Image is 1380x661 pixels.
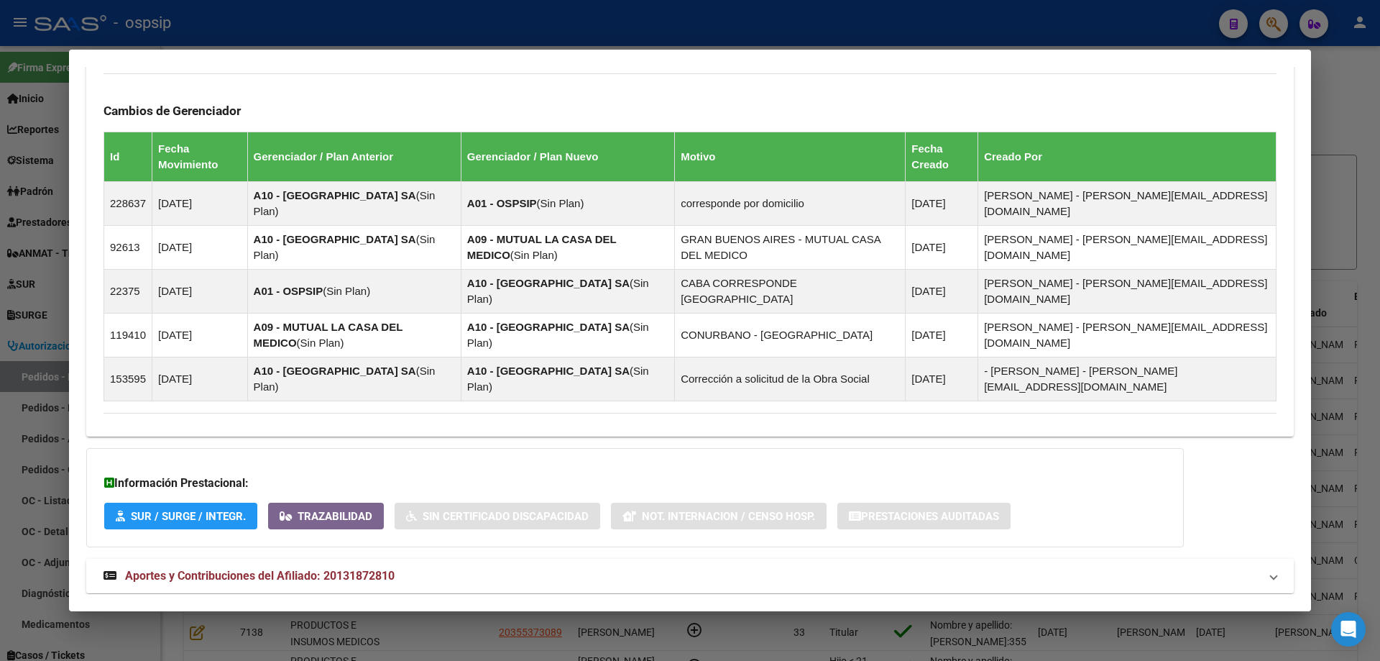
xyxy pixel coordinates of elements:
button: SUR / SURGE / INTEGR. [104,503,257,529]
th: Motivo [675,132,906,181]
span: Sin Plan [467,365,649,393]
span: Aportes y Contribuciones del Afiliado: 20131872810 [125,569,395,583]
span: Not. Internacion / Censo Hosp. [642,510,815,523]
th: Creado Por [978,132,1276,181]
th: Gerenciador / Plan Anterior [247,132,461,181]
button: Prestaciones Auditadas [837,503,1011,529]
td: corresponde por domicilio [675,181,906,225]
td: 153595 [104,357,152,401]
td: 22375 [104,269,152,313]
span: SUR / SURGE / INTEGR. [131,510,246,523]
td: GRAN BUENOS AIRES - MUTUAL CASA DEL MEDICO [675,225,906,269]
h3: Cambios de Gerenciador [103,103,1276,119]
span: Sin Plan [254,233,436,261]
td: [DATE] [906,181,978,225]
td: - [PERSON_NAME] - [PERSON_NAME][EMAIL_ADDRESS][DOMAIN_NAME] [978,357,1276,401]
td: [PERSON_NAME] - [PERSON_NAME][EMAIL_ADDRESS][DOMAIN_NAME] [978,269,1276,313]
mat-expansion-panel-header: Aportes y Contribuciones del Afiliado: 20131872810 [86,559,1294,593]
th: Fecha Movimiento [152,132,248,181]
td: [PERSON_NAME] - [PERSON_NAME][EMAIL_ADDRESS][DOMAIN_NAME] [978,181,1276,225]
td: ( ) [247,313,461,357]
td: ( ) [461,357,674,401]
td: [DATE] [152,181,248,225]
th: Gerenciador / Plan Nuevo [461,132,674,181]
span: Sin Plan [300,337,341,349]
span: Sin Certificado Discapacidad [423,510,589,523]
div: Open Intercom Messenger [1331,612,1366,647]
td: 119410 [104,313,152,357]
td: ( ) [247,181,461,225]
td: ( ) [461,225,674,269]
td: [DATE] [906,225,978,269]
td: [PERSON_NAME] - [PERSON_NAME][EMAIL_ADDRESS][DOMAIN_NAME] [978,313,1276,357]
strong: A09 - MUTUAL LA CASA DEL MEDICO [254,321,403,349]
td: [DATE] [906,357,978,401]
strong: A10 - [GEOGRAPHIC_DATA] SA [467,365,630,377]
strong: A10 - [GEOGRAPHIC_DATA] SA [254,189,416,201]
td: [PERSON_NAME] - [PERSON_NAME][EMAIL_ADDRESS][DOMAIN_NAME] [978,225,1276,269]
strong: A09 - MUTUAL LA CASA DEL MEDICO [467,233,617,261]
span: Sin Plan [467,277,649,305]
span: Sin Plan [467,321,649,349]
td: ( ) [461,269,674,313]
h3: Información Prestacional: [104,475,1166,492]
td: ( ) [247,357,461,401]
span: Sin Plan [254,189,436,217]
td: ( ) [461,313,674,357]
button: Sin Certificado Discapacidad [395,503,600,529]
td: 228637 [104,181,152,225]
span: Sin Plan [254,365,436,393]
td: [DATE] [152,225,248,269]
td: ( ) [461,181,674,225]
strong: A10 - [GEOGRAPHIC_DATA] SA [467,321,630,333]
strong: A10 - [GEOGRAPHIC_DATA] SA [254,233,416,245]
td: [DATE] [152,269,248,313]
th: Fecha Creado [906,132,978,181]
span: Sin Plan [514,249,554,261]
span: Trazabilidad [298,510,372,523]
strong: A01 - OSPSIP [254,285,323,297]
span: Sin Plan [326,285,367,297]
td: [DATE] [152,313,248,357]
th: Id [104,132,152,181]
span: Sin Plan [540,197,581,209]
td: [DATE] [906,313,978,357]
span: Prestaciones Auditadas [861,510,999,523]
td: 92613 [104,225,152,269]
td: [DATE] [906,269,978,313]
td: ( ) [247,269,461,313]
button: Trazabilidad [268,503,384,529]
td: Corrección a solicitud de la Obra Social [675,357,906,401]
strong: A10 - [GEOGRAPHIC_DATA] SA [254,365,416,377]
td: [DATE] [152,357,248,401]
button: Not. Internacion / Censo Hosp. [611,503,827,529]
td: CONURBANO - [GEOGRAPHIC_DATA] [675,313,906,357]
td: CABA CORRESPONDE [GEOGRAPHIC_DATA] [675,269,906,313]
td: ( ) [247,225,461,269]
strong: A10 - [GEOGRAPHIC_DATA] SA [467,277,630,289]
strong: A01 - OSPSIP [467,197,537,209]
